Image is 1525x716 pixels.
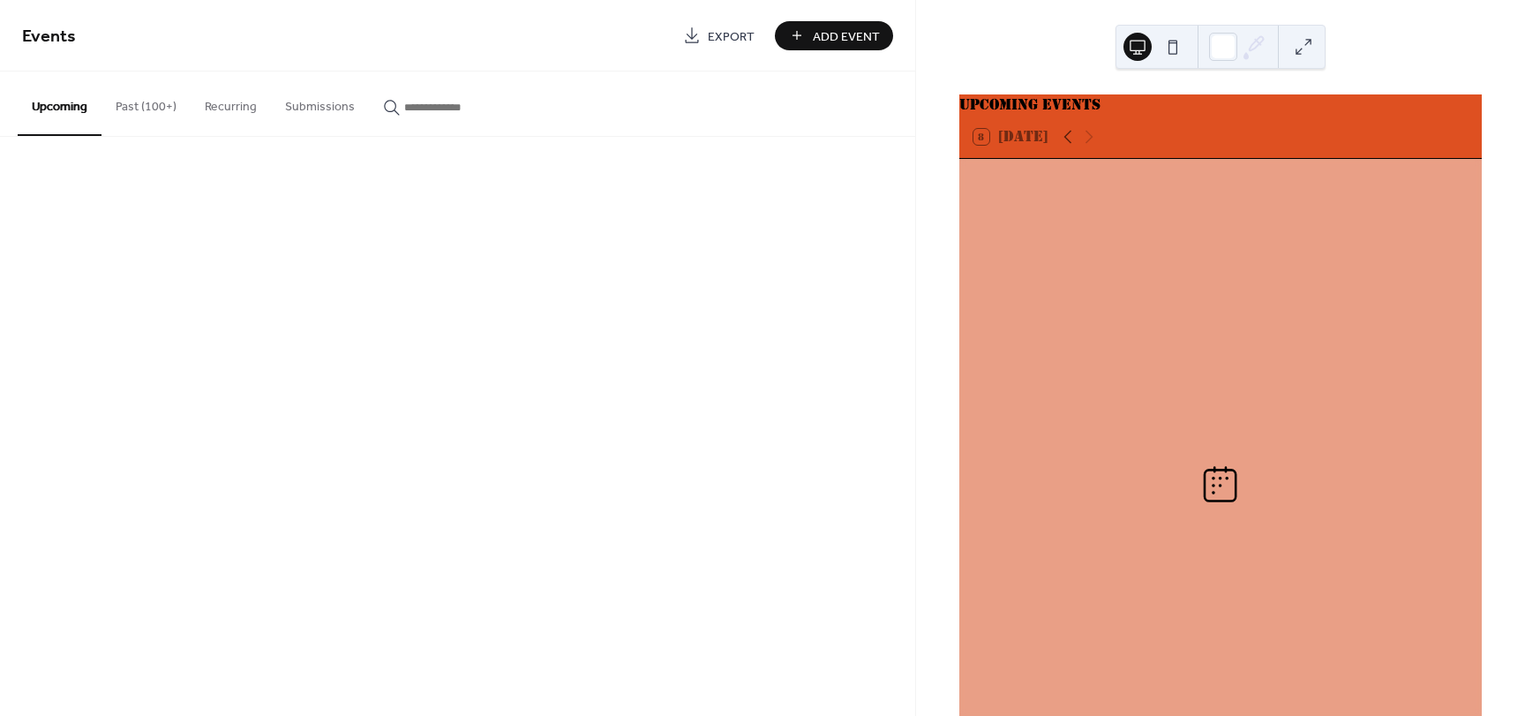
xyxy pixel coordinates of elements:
[813,27,880,46] span: Add Event
[670,21,768,50] a: Export
[191,72,271,134] button: Recurring
[18,72,101,136] button: Upcoming
[708,27,755,46] span: Export
[775,21,893,50] button: Add Event
[101,72,191,134] button: Past (100+)
[271,72,369,134] button: Submissions
[22,19,76,54] span: Events
[959,94,1482,116] div: Upcoming events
